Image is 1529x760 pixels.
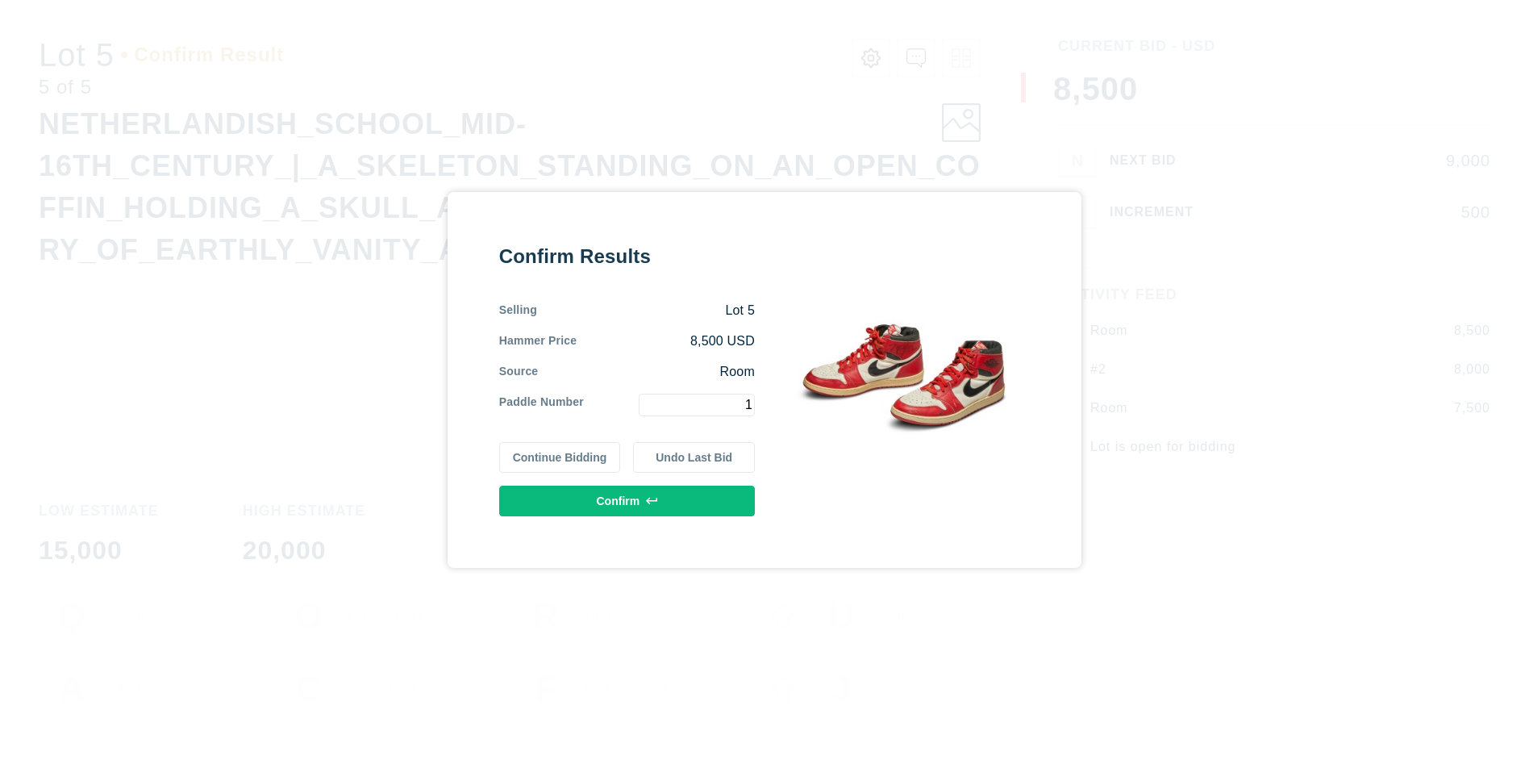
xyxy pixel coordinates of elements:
[499,332,577,350] div: Hammer Price
[499,442,621,473] button: Continue Bidding
[499,244,755,269] div: Confirm Results
[499,394,584,416] div: Paddle Number
[499,486,755,516] button: Confirm
[577,332,755,350] div: 8,500 USD
[633,442,755,473] button: Undo Last Bid
[538,363,755,381] div: Room
[499,363,539,381] div: Source
[537,302,755,319] div: Lot 5
[499,302,537,319] div: Selling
